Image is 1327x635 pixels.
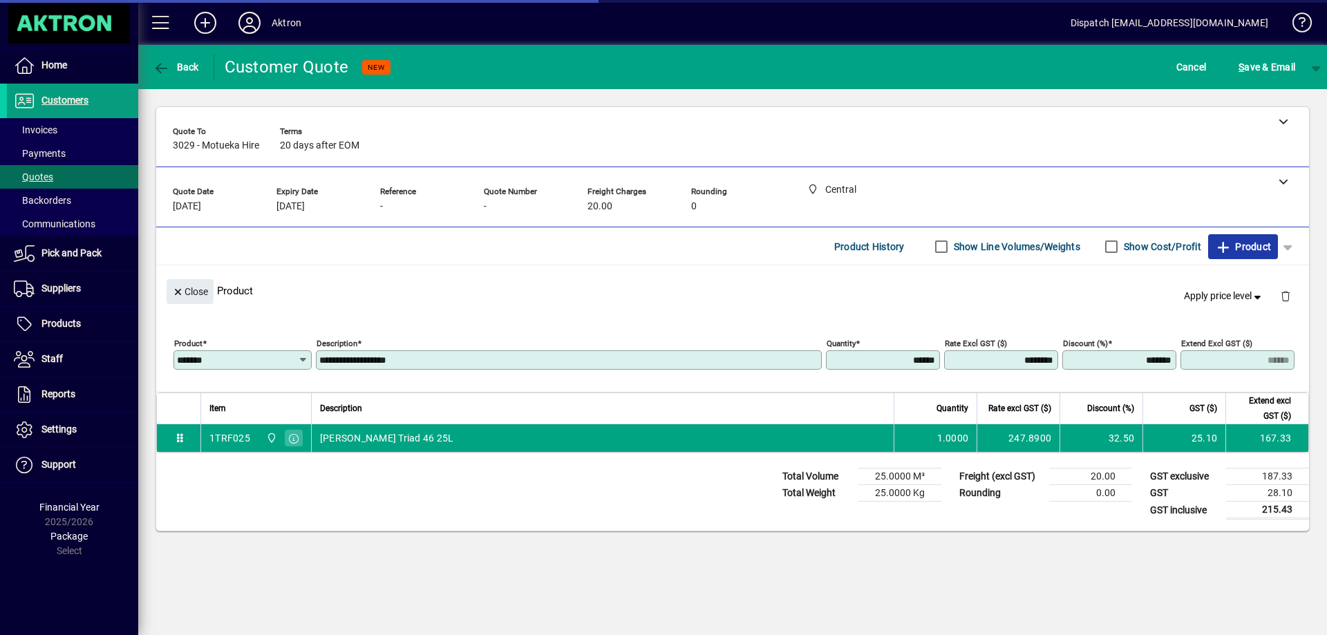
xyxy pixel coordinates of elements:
[280,140,359,151] span: 20 days after EOM
[1239,61,1244,73] span: S
[1143,468,1226,485] td: GST exclusive
[41,424,77,435] span: Settings
[945,339,1007,348] mat-label: Rate excl GST ($)
[41,388,75,399] span: Reports
[1063,339,1108,348] mat-label: Discount (%)
[14,171,53,182] span: Quotes
[209,431,250,445] div: 1TRF025
[7,342,138,377] a: Staff
[1226,502,1309,519] td: 215.43
[1143,485,1226,502] td: GST
[1049,468,1132,485] td: 20.00
[1184,289,1264,303] span: Apply price level
[775,485,858,502] td: Total Weight
[272,12,301,34] div: Aktron
[587,201,612,212] span: 20.00
[7,118,138,142] a: Invoices
[1087,401,1134,416] span: Discount (%)
[834,236,905,258] span: Product History
[1239,56,1295,78] span: ave & Email
[7,413,138,447] a: Settings
[41,59,67,70] span: Home
[320,401,362,416] span: Description
[1121,240,1201,254] label: Show Cost/Profit
[225,56,349,78] div: Customer Quote
[1226,485,1309,502] td: 28.10
[1049,485,1132,502] td: 0.00
[775,468,858,485] td: Total Volume
[167,279,214,304] button: Close
[149,55,203,79] button: Back
[7,377,138,412] a: Reports
[858,468,941,485] td: 25.0000 M³
[183,10,227,35] button: Add
[209,401,226,416] span: Item
[1269,290,1302,302] app-page-header-button: Delete
[41,318,81,329] span: Products
[14,195,71,206] span: Backorders
[1234,393,1291,424] span: Extend excl GST ($)
[41,459,76,470] span: Support
[14,148,66,159] span: Payments
[7,165,138,189] a: Quotes
[827,339,856,348] mat-label: Quantity
[41,353,63,364] span: Staff
[320,431,454,445] span: [PERSON_NAME] Triad 46 25L
[829,234,910,259] button: Product History
[14,124,57,135] span: Invoices
[1173,55,1210,79] button: Cancel
[368,63,385,72] span: NEW
[7,189,138,212] a: Backorders
[858,485,941,502] td: 25.0000 Kg
[952,468,1049,485] td: Freight (excl GST)
[41,247,102,258] span: Pick and Pack
[263,430,279,446] span: Central
[41,95,88,106] span: Customers
[1269,279,1302,312] button: Delete
[1143,502,1226,519] td: GST inclusive
[317,339,357,348] mat-label: Description
[174,339,203,348] mat-label: Product
[380,201,383,212] span: -
[1189,401,1217,416] span: GST ($)
[173,140,259,151] span: 3029 - Motueka Hire
[172,281,208,303] span: Close
[7,307,138,341] a: Products
[1208,234,1278,259] button: Product
[1060,424,1142,452] td: 32.50
[276,201,305,212] span: [DATE]
[691,201,697,212] span: 0
[227,10,272,35] button: Profile
[138,55,214,79] app-page-header-button: Back
[986,431,1051,445] div: 247.8900
[156,265,1309,316] div: Product
[484,201,487,212] span: -
[1181,339,1252,348] mat-label: Extend excl GST ($)
[1178,284,1270,309] button: Apply price level
[50,531,88,542] span: Package
[163,285,217,297] app-page-header-button: Close
[952,485,1049,502] td: Rounding
[1226,468,1309,485] td: 187.33
[1142,424,1225,452] td: 25.10
[1215,236,1271,258] span: Product
[153,61,199,73] span: Back
[41,283,81,294] span: Suppliers
[173,201,201,212] span: [DATE]
[7,142,138,165] a: Payments
[7,448,138,482] a: Support
[937,401,968,416] span: Quantity
[1282,3,1310,48] a: Knowledge Base
[7,48,138,83] a: Home
[1225,424,1308,452] td: 167.33
[1232,55,1302,79] button: Save & Email
[1071,12,1268,34] div: Dispatch [EMAIL_ADDRESS][DOMAIN_NAME]
[937,431,969,445] span: 1.0000
[7,212,138,236] a: Communications
[39,502,100,513] span: Financial Year
[1176,56,1207,78] span: Cancel
[7,236,138,271] a: Pick and Pack
[988,401,1051,416] span: Rate excl GST ($)
[951,240,1080,254] label: Show Line Volumes/Weights
[7,272,138,306] a: Suppliers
